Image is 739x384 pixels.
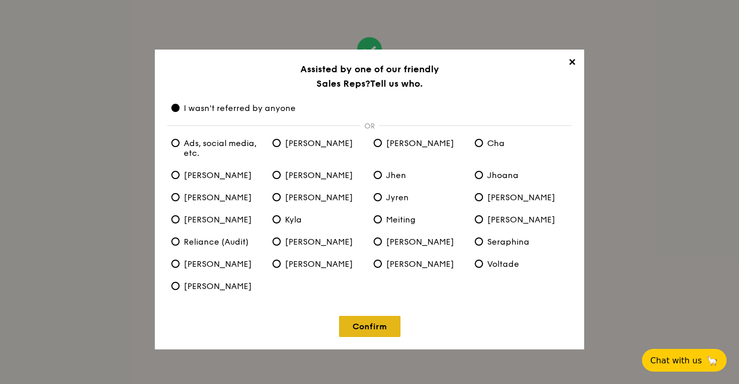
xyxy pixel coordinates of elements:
[171,215,252,225] span: [PERSON_NAME]
[374,193,382,201] input: Jyren Jyren
[171,104,180,112] input: I wasn't referred by anyone I wasn't referred by anyone
[475,215,483,223] input: Pamela [PERSON_NAME]
[272,138,353,148] span: [PERSON_NAME]
[471,259,572,269] label: Voltade
[167,103,572,113] label: I wasn't referred by anyone
[167,259,268,269] label: Sherlyn
[475,259,519,269] span: Voltade
[369,193,471,202] label: Jyren
[268,193,369,202] label: Joyce
[369,170,471,180] label: Jhen
[272,170,353,180] span: [PERSON_NAME]
[374,237,382,246] input: Sandy [PERSON_NAME]
[272,215,302,225] span: Kyla
[171,139,180,147] input: Ads, social media, etc. Ads, social media, etc.
[268,259,369,269] label: Sophia
[167,281,268,291] label: Zhe Yong
[369,259,471,269] label: Ted Chan
[272,193,281,201] input: Joyce [PERSON_NAME]
[374,259,454,269] span: [PERSON_NAME]
[272,193,353,202] span: [PERSON_NAME]
[369,138,471,148] label: Andy
[171,193,252,202] span: [PERSON_NAME]
[374,215,415,225] span: Meiting
[171,260,180,268] input: Sherlyn [PERSON_NAME]
[475,139,483,147] input: Cha Cha
[374,139,382,147] input: Andy [PERSON_NAME]
[475,171,483,179] input: Jhoana Jhoana
[272,215,281,223] input: Kyla Kyla
[369,237,471,247] label: Sandy
[475,215,555,225] span: [PERSON_NAME]
[272,237,281,246] input: Samantha [PERSON_NAME]
[339,316,400,337] a: Confirm
[374,171,382,179] input: Jhen Jhen
[272,237,353,247] span: [PERSON_NAME]
[171,237,180,246] input: Reliance (Audit) Reliance (Audit)
[171,138,264,158] span: Ads, social media, etc.
[374,260,382,268] input: Ted Chan [PERSON_NAME]
[642,349,727,372] button: Chat with us🦙
[171,103,296,113] span: I wasn't referred by anyone
[167,215,268,225] label: Kenn
[374,138,454,148] span: [PERSON_NAME]
[268,138,369,148] label: Alvin
[374,215,382,223] input: Meiting Meiting
[471,170,572,180] label: Jhoana
[171,215,180,223] input: Kenn [PERSON_NAME]
[370,78,423,89] span: Tell us who.
[167,62,572,91] h3: Assisted by one of our friendly Sales Reps?
[268,237,369,247] label: Samantha
[171,170,252,180] span: [PERSON_NAME]
[268,170,369,180] label: Ghee Ting
[374,237,454,247] span: [PERSON_NAME]
[471,138,572,148] label: Cha
[706,355,718,366] span: 🦙
[272,259,353,269] span: [PERSON_NAME]
[167,170,268,180] label: Eliza
[167,138,268,158] label: Ads, social media, etc.
[272,171,281,179] input: Ghee Ting [PERSON_NAME]
[374,170,406,180] span: Jhen
[565,57,579,71] span: ✕
[268,215,369,225] label: Kyla
[475,138,505,148] span: Cha
[650,356,702,365] span: Chat with us
[475,237,529,247] span: Seraphina
[272,260,281,268] input: Sophia [PERSON_NAME]
[171,259,252,269] span: [PERSON_NAME]
[171,281,252,291] span: [PERSON_NAME]
[475,193,483,201] input: Kathleen [PERSON_NAME]
[171,237,249,247] span: Reliance (Audit)
[471,237,572,247] label: Seraphina
[167,237,268,247] label: Reliance (Audit)
[171,282,180,290] input: Zhe Yong [PERSON_NAME]
[475,260,483,268] input: Voltade Voltade
[471,215,572,225] label: Pamela
[475,237,483,246] input: Seraphina Seraphina
[475,193,555,202] span: [PERSON_NAME]
[471,193,572,202] label: Kathleen
[171,193,180,201] input: Joshua [PERSON_NAME]
[272,139,281,147] input: Alvin [PERSON_NAME]
[374,193,409,202] span: Jyren
[475,170,519,180] span: Jhoana
[360,122,379,131] p: OR
[171,171,180,179] input: Eliza [PERSON_NAME]
[167,193,268,202] label: Joshua
[369,215,471,225] label: Meiting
